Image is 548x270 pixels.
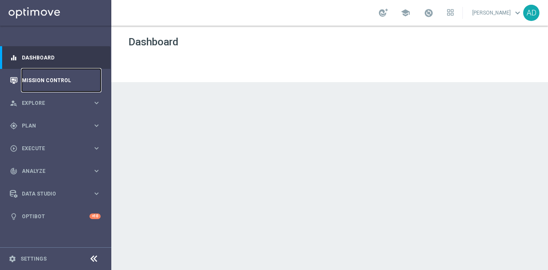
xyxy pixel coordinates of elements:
button: lightbulb Optibot +10 [9,213,101,220]
button: track_changes Analyze keyboard_arrow_right [9,168,101,175]
i: person_search [10,99,18,107]
span: Execute [22,146,92,151]
span: keyboard_arrow_down [513,8,522,18]
i: gps_fixed [10,122,18,130]
div: Optibot [10,205,101,228]
i: settings [9,255,16,263]
button: equalizer Dashboard [9,54,101,61]
div: Data Studio [10,190,92,198]
i: keyboard_arrow_right [92,144,101,152]
div: Mission Control [10,69,101,92]
div: AD [523,5,539,21]
a: Dashboard [22,46,101,69]
i: lightbulb [10,213,18,220]
a: Mission Control [22,69,101,92]
span: Plan [22,123,92,128]
i: keyboard_arrow_right [92,99,101,107]
span: school [401,8,410,18]
i: keyboard_arrow_right [92,167,101,175]
div: Analyze [10,167,92,175]
a: Settings [21,256,47,261]
span: Explore [22,101,92,106]
i: keyboard_arrow_right [92,122,101,130]
button: Data Studio keyboard_arrow_right [9,190,101,197]
i: track_changes [10,167,18,175]
a: Optibot [22,205,89,228]
div: Explore [10,99,92,107]
span: Analyze [22,169,92,174]
button: Mission Control [9,77,101,84]
button: person_search Explore keyboard_arrow_right [9,100,101,107]
i: play_circle_outline [10,145,18,152]
button: gps_fixed Plan keyboard_arrow_right [9,122,101,129]
i: keyboard_arrow_right [92,190,101,198]
div: +10 [89,214,101,219]
span: Data Studio [22,191,92,196]
div: Plan [10,122,92,130]
div: Execute [10,145,92,152]
button: play_circle_outline Execute keyboard_arrow_right [9,145,101,152]
a: [PERSON_NAME]keyboard_arrow_down [471,6,523,19]
div: Dashboard [10,46,101,69]
i: equalizer [10,54,18,62]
